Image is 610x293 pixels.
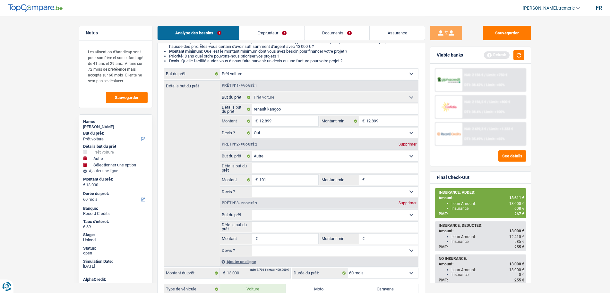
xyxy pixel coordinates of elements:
[83,124,148,129] div: [PERSON_NAME]
[239,84,257,87] span: - Priorité 1
[484,137,485,141] span: /
[115,95,139,100] span: Sauvegarder
[596,5,602,11] div: fr
[83,182,85,188] span: €
[250,269,289,271] div: min: 3.701 € / max: 400.000 €
[220,142,259,146] div: Prêt n°2
[83,206,148,211] div: Banque:
[86,30,146,36] h5: Notes
[486,83,505,87] span: Limit: <60%
[305,26,370,40] a: Documents
[487,100,488,104] span: /
[239,201,257,205] span: - Priorité 3
[169,58,179,63] span: Devis
[509,235,524,239] span: 12 415 €
[509,262,524,266] span: 13 000 €
[164,268,220,278] label: Montant du prêt
[509,268,524,272] span: 13 000 €
[220,104,253,114] label: Détails but du prêt
[498,150,526,162] button: See details
[509,201,524,206] span: 13 000 €
[489,127,513,131] span: Limit: >1.333 €
[484,110,505,114] span: Limit: <100%
[83,219,148,224] div: Taux d'intérêt:
[320,116,359,126] label: Montant min.
[83,144,148,149] div: Détails but du prêt
[437,175,469,180] div: Final Check-Out
[509,229,524,233] span: 13 000 €
[83,119,148,124] div: Name:
[83,251,148,256] div: open
[239,143,257,146] span: - Priorité 2
[220,92,253,102] label: But du prêt
[83,232,148,237] div: Stage:
[220,257,418,266] div: Ajouter une ligne
[518,3,580,13] a: [PERSON_NAME].tremerie
[83,259,148,264] div: Simulation Date:
[482,110,483,114] span: /
[484,51,510,58] div: Refresh
[486,73,507,77] span: Limit: >750 €
[514,245,524,249] span: 255 €
[359,175,366,185] span: €
[439,256,524,261] div: NO INSURANCE:
[83,264,148,269] div: [DATE]
[83,246,148,251] div: Status:
[464,127,486,131] span: NAI: 2 439,3 €
[169,49,202,54] strong: Montant minimum
[439,245,524,249] div: PMT:
[220,128,253,138] label: Devis ?
[451,201,524,206] div: Loan Amount:
[169,58,418,63] li: : Quelle facilité auriez-vous à nous faire parvenir un devis ou une facture pour votre projet ?
[169,39,418,49] li: : La plupart de mes clients prennent une réserve supplémentaire pour qu'ils puissent financer leu...
[519,272,524,277] span: 0 €
[397,142,418,146] div: Supprimer
[370,26,425,40] a: Assurance
[220,222,253,232] label: Détails but du prêt
[514,239,524,244] span: 585 €
[464,137,483,141] span: DTI: 35.49%
[220,268,227,278] span: €
[483,26,531,40] button: Sauvegarder
[439,262,524,266] div: Amount:
[451,272,524,277] div: Insurance:
[523,5,575,11] span: [PERSON_NAME].tremerie
[83,211,148,216] div: Record Credits
[514,278,524,282] span: 255 €
[220,163,253,173] label: Détails but du prêt
[437,128,461,140] img: Record Credits
[509,196,524,200] span: 13 611 €
[484,83,485,87] span: /
[514,212,524,216] span: 267 €
[464,73,483,77] span: NAI: 2 156 €
[439,223,524,228] div: INSURANCE, DEDUCTED:
[451,235,524,239] div: Loan Amount:
[359,116,366,126] span: €
[359,234,366,244] span: €
[220,151,253,161] label: But du prêt
[83,237,148,243] div: Upload
[169,49,418,54] li: : Quel est le montant minimum dont vous avez besoin pour financer votre projet ?
[83,169,148,173] div: Ajouter une ligne
[158,26,239,40] a: Analyse des besoins
[83,277,148,282] div: AlphaCredit:
[320,175,359,185] label: Montant min.
[464,83,483,87] span: DTI: 38.42%
[83,191,147,196] label: Durée du prêt:
[489,100,510,104] span: Limit: >800 €
[169,54,418,58] li: : Dans quel ordre pouvons-nous prioriser vos projets ?
[397,201,418,205] div: Supprimer
[252,234,259,244] span: €
[437,52,463,58] div: Viable banks
[220,201,259,205] div: Prêt n°3
[439,278,524,282] div: PMT:
[439,196,524,200] div: Amount:
[292,268,348,278] label: Durée du prêt:
[451,268,524,272] div: Loan Amount:
[437,101,461,113] img: Cofidis
[220,116,253,126] label: Montant
[437,76,461,84] img: AlphaCredit
[169,54,183,58] strong: Priorité
[514,206,524,211] span: 608 €
[451,206,524,211] div: Insurance:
